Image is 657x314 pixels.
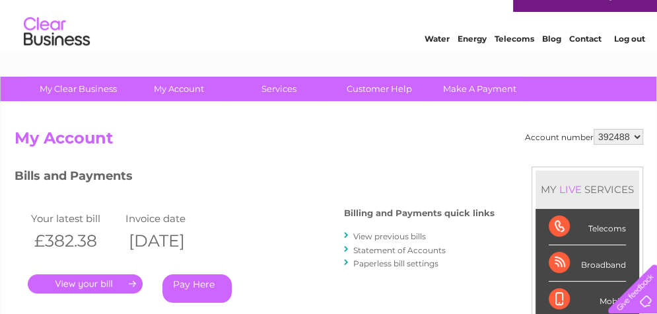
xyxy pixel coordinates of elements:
[15,129,643,154] h2: My Account
[353,258,438,268] a: Paperless bill settings
[549,245,626,282] div: Broadband
[28,227,123,255] th: £382.38
[122,227,217,255] th: [DATE]
[549,209,626,245] div: Telecoms
[525,129,643,145] div: Account number
[557,183,584,196] div: LIVE
[23,34,90,75] img: logo.png
[408,7,499,23] a: 0333 014 3131
[542,56,561,66] a: Blog
[225,77,333,101] a: Services
[15,167,495,190] h3: Bills and Payments
[353,245,446,255] a: Statement of Accounts
[569,56,602,66] a: Contact
[24,77,133,101] a: My Clear Business
[536,171,639,208] div: MY SERVICES
[162,274,232,303] a: Pay Here
[613,56,644,66] a: Log out
[124,77,233,101] a: My Account
[458,56,487,66] a: Energy
[325,77,434,101] a: Customer Help
[17,7,641,64] div: Clear Business is a trading name of Verastar Limited (registered in [GEOGRAPHIC_DATA] No. 3667643...
[495,56,534,66] a: Telecoms
[122,210,217,227] td: Invoice date
[425,56,450,66] a: Water
[353,231,426,241] a: View previous bills
[28,210,123,227] td: Your latest bill
[28,274,143,294] a: .
[425,77,534,101] a: Make A Payment
[344,208,495,218] h4: Billing and Payments quick links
